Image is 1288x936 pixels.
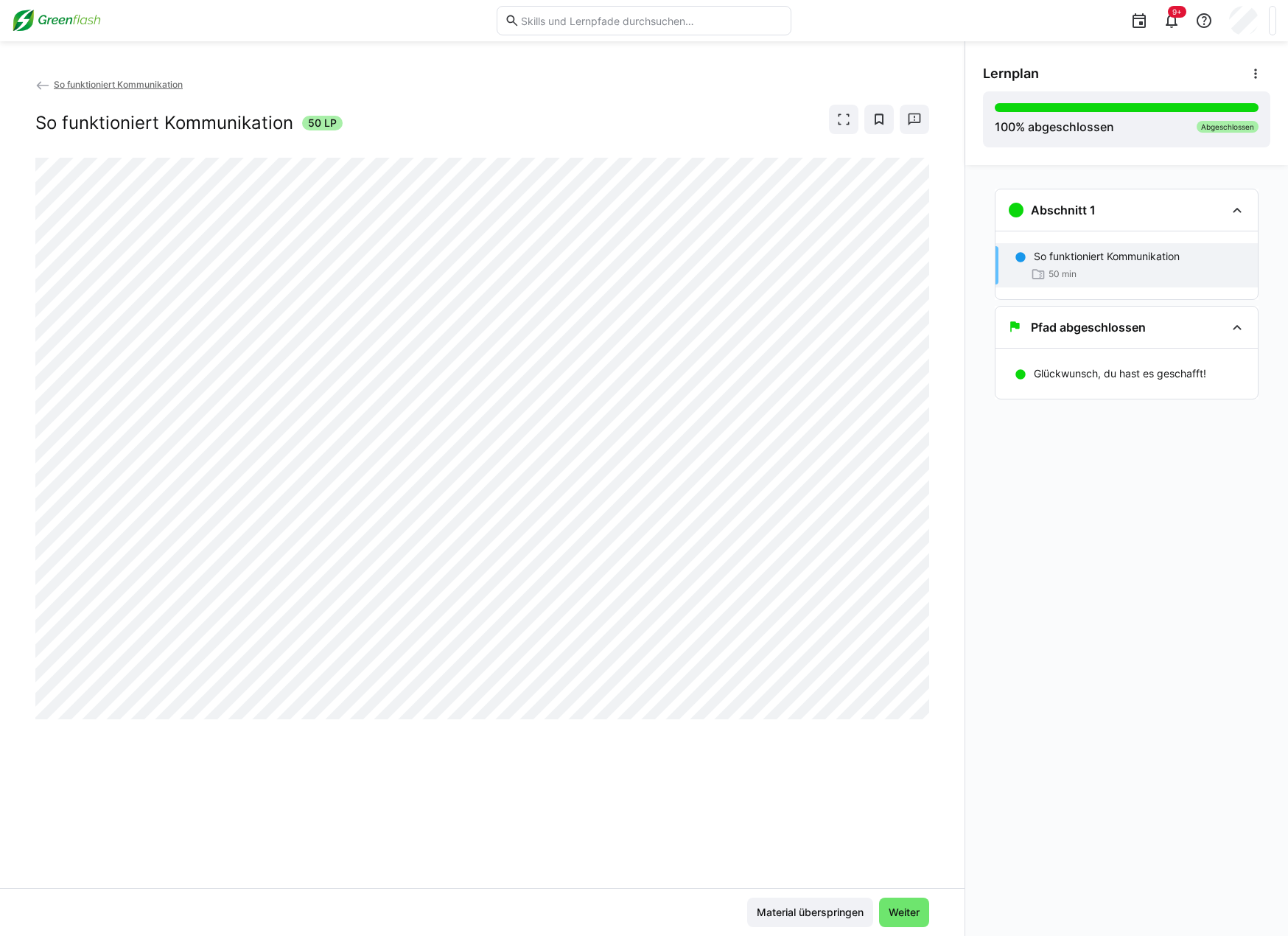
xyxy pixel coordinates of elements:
button: Material überspringen [747,898,873,927]
p: Glückwunsch, du hast es geschafft! [1034,366,1206,381]
span: 9+ [1172,7,1182,16]
p: So funktioniert Kommunikation [1034,249,1180,264]
div: % abgeschlossen [995,118,1114,136]
span: Weiter [886,905,922,920]
span: 100 [995,119,1015,134]
div: Abgeschlossen [1197,121,1259,133]
span: Material überspringen [755,905,866,920]
span: 50 min [1049,268,1077,280]
a: So funktioniert Kommunikation [35,79,183,90]
h3: Pfad abgeschlossen [1031,320,1146,335]
span: So funktioniert Kommunikation [54,79,183,90]
span: Lernplan [983,66,1039,82]
h2: So funktioniert Kommunikation [35,112,293,134]
input: Skills und Lernpfade durchsuchen… [519,14,783,27]
button: Weiter [879,898,929,927]
h3: Abschnitt 1 [1031,203,1096,217]
span: 50 LP [308,116,337,130]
